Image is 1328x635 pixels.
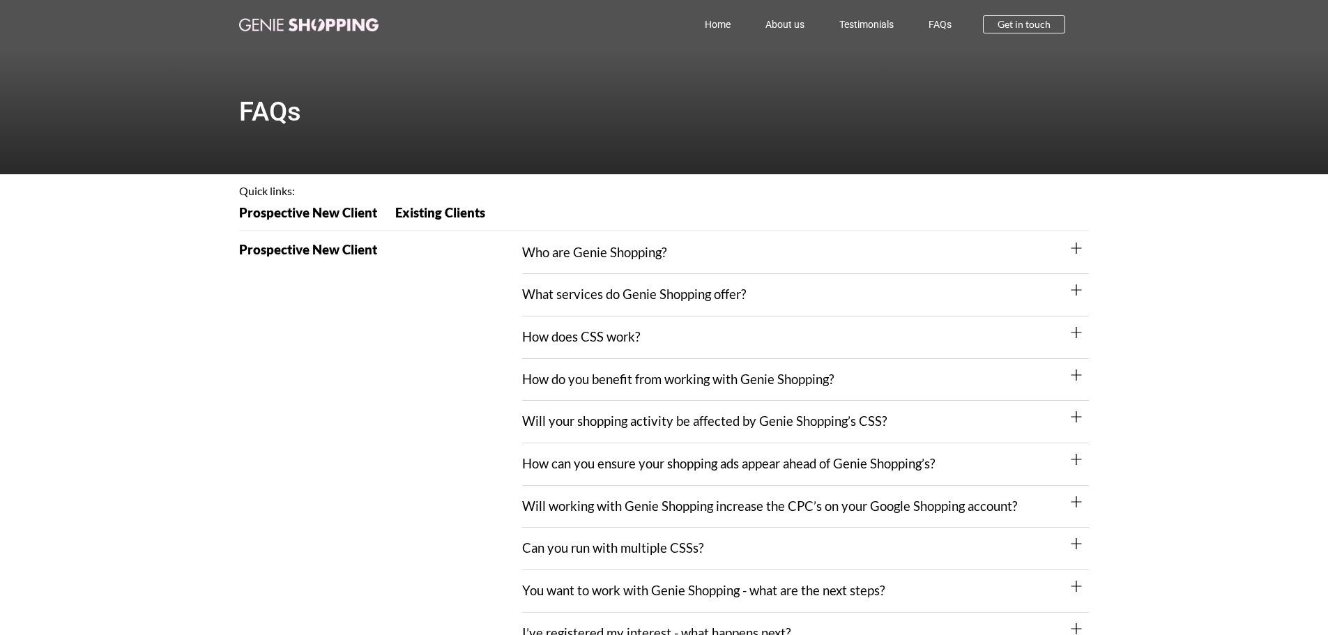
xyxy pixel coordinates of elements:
[522,401,1089,443] div: Will your shopping activity be affected by Genie Shopping’s CSS?
[748,8,822,40] a: About us
[522,498,1017,514] a: Will working with Genie Shopping increase the CPC’s on your Google Shopping account?
[522,372,834,387] a: How do you benefit from working with Genie Shopping?
[239,185,1090,197] h4: Quick links:
[522,274,1089,316] div: What services do Genie Shopping offer?
[386,206,494,229] a: Existing Clients
[822,8,911,40] a: Testimonials
[522,540,703,556] a: Can you run with multiple CSSs?
[395,206,485,220] span: Existing Clients
[522,359,1089,401] div: How do you benefit from working with Genie Shopping?
[522,316,1089,359] div: How does CSS work?
[522,456,935,471] a: How can you ensure your shopping ads appear ahead of Genie Shopping’s?
[522,443,1089,486] div: How can you ensure your shopping ads appear ahead of Genie Shopping’s?
[687,8,748,40] a: Home
[239,206,377,220] span: Prospective New Client
[522,232,1089,275] div: Who are Genie Shopping?
[239,243,523,257] h2: Prospective New Client
[522,245,666,260] a: Who are Genie Shopping?
[522,570,1089,613] div: You want to work with Genie Shopping - what are the next steps?
[983,15,1065,33] a: Get in touch
[239,98,1090,125] h1: FAQs
[522,413,887,429] a: Will your shopping activity be affected by Genie Shopping’s CSS?
[998,20,1051,29] span: Get in touch
[522,583,885,598] a: You want to work with Genie Shopping - what are the next steps?
[239,18,379,31] img: genie-shopping-logo
[239,206,386,229] a: Prospective New Client
[522,286,746,302] a: What services do Genie Shopping offer?
[911,8,969,40] a: FAQs
[522,528,1089,570] div: Can you run with multiple CSSs?
[522,486,1089,528] div: Will working with Genie Shopping increase the CPC’s on your Google Shopping account?
[522,329,640,344] a: How does CSS work?
[440,8,970,40] nav: Menu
